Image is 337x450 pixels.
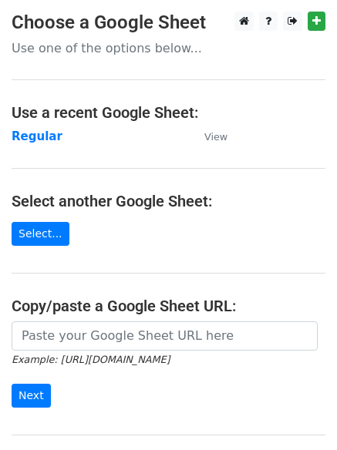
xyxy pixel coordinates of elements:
[12,384,51,408] input: Next
[12,103,325,122] h4: Use a recent Google Sheet:
[12,192,325,210] h4: Select another Google Sheet:
[12,321,318,351] input: Paste your Google Sheet URL here
[204,131,227,143] small: View
[12,129,62,143] a: Regular
[12,354,170,365] small: Example: [URL][DOMAIN_NAME]
[189,129,227,143] a: View
[12,222,69,246] a: Select...
[12,297,325,315] h4: Copy/paste a Google Sheet URL:
[12,40,325,56] p: Use one of the options below...
[12,12,325,34] h3: Choose a Google Sheet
